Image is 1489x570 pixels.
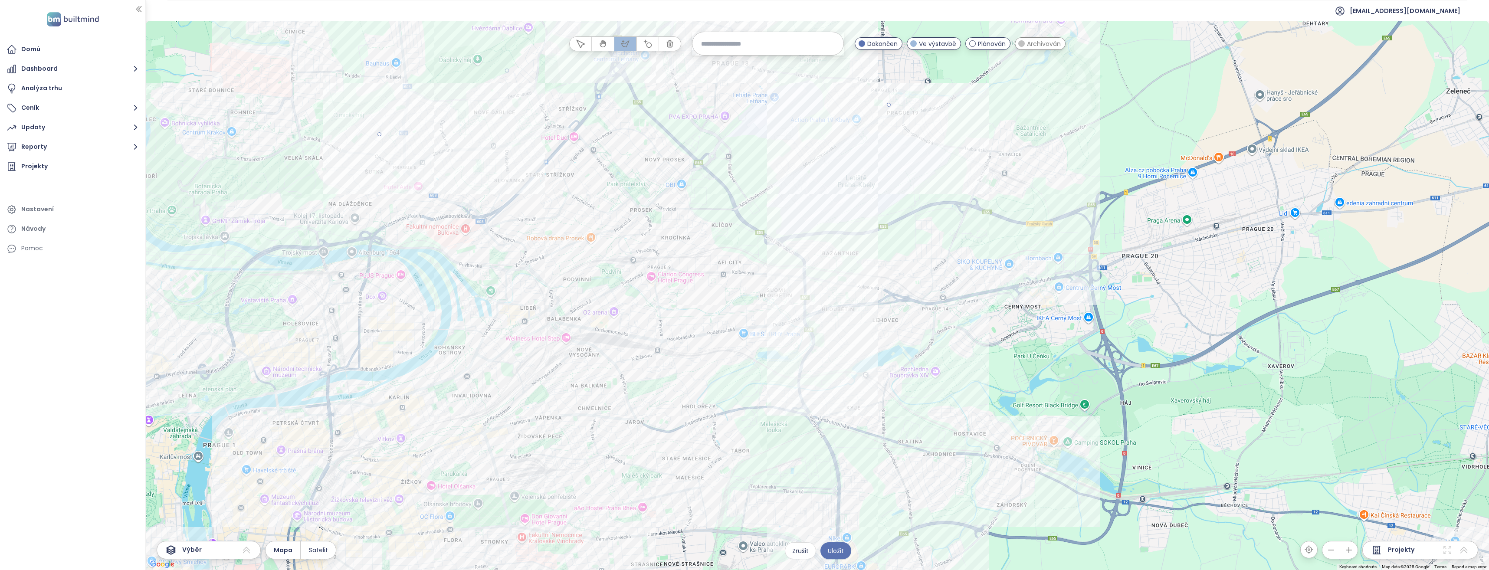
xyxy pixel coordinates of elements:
[792,546,809,556] span: Zrušit
[4,158,141,175] a: Projekty
[44,10,102,28] img: logo
[828,546,844,556] span: Uložit
[21,161,48,172] div: Projekty
[1434,564,1446,569] a: Terms (opens in new tab)
[1382,564,1429,569] span: Map data ©2025 Google
[21,83,62,94] div: Analýza trhu
[867,39,898,49] span: Dokončen
[21,243,43,254] div: Pomoc
[274,545,292,555] span: Mapa
[182,545,202,555] span: Výběr
[4,220,141,238] a: Návody
[978,39,1006,49] span: Plánován
[21,44,40,55] div: Domů
[21,223,46,234] div: Návody
[4,60,141,78] button: Dashboard
[4,41,141,58] a: Domů
[309,545,328,555] span: Satelit
[266,541,300,559] button: Mapa
[820,542,851,559] button: Uložit
[1027,39,1061,49] span: Archivován
[301,541,336,559] button: Satelit
[1452,564,1486,569] a: Report a map error
[4,240,141,257] div: Pomoc
[148,559,177,570] a: Open this area in Google Maps (opens a new window)
[919,39,956,49] span: Ve výstavbě
[4,80,141,97] a: Analýza trhu
[1350,0,1460,21] span: [EMAIL_ADDRESS][DOMAIN_NAME]
[1339,564,1377,570] button: Keyboard shortcuts
[1388,545,1414,555] span: Projekty
[4,201,141,218] a: Nastavení
[4,138,141,156] button: Reporty
[148,559,177,570] img: Google
[21,204,54,215] div: Nastavení
[21,122,45,133] div: Updaty
[785,542,816,559] button: Zrušit
[4,99,141,117] button: Ceník
[4,119,141,136] button: Updaty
